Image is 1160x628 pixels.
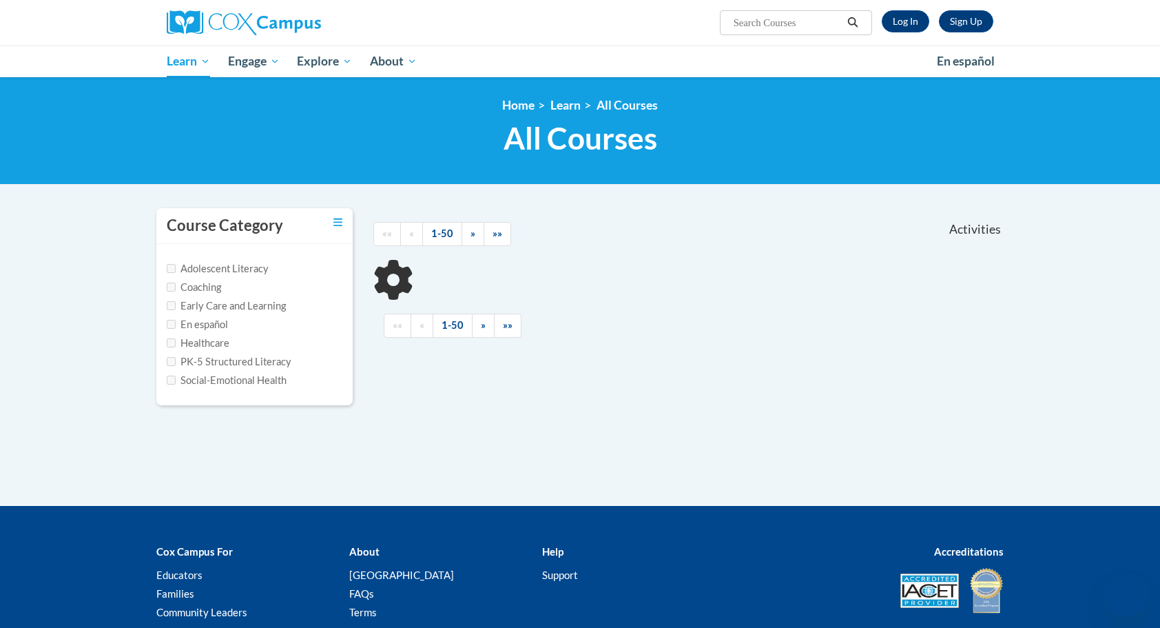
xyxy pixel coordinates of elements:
[882,10,929,32] a: Log In
[167,336,229,351] label: Healthcare
[167,10,428,35] a: Cox Campus
[370,53,417,70] span: About
[934,545,1004,558] b: Accreditations
[502,98,535,112] a: Home
[503,319,512,331] span: »»
[156,545,233,558] b: Cox Campus For
[928,47,1004,76] a: En español
[937,54,995,68] span: En español
[156,606,247,618] a: Community Leaders
[939,10,993,32] a: Register
[400,222,423,246] a: Previous
[969,567,1004,615] img: IDA® Accredited
[167,261,269,276] label: Adolescent Literacy
[167,53,210,70] span: Learn
[349,545,380,558] b: About
[542,569,578,581] a: Support
[949,222,1001,237] span: Activities
[167,373,287,388] label: Social-Emotional Health
[420,319,424,331] span: «
[156,587,194,600] a: Families
[167,301,176,310] input: Checkbox for Options
[146,45,1014,77] div: Main menu
[167,298,286,314] label: Early Care and Learning
[472,314,495,338] a: Next
[462,222,484,246] a: Next
[167,320,176,329] input: Checkbox for Options
[228,53,280,70] span: Engage
[349,587,374,600] a: FAQs
[493,227,502,239] span: »»
[167,338,176,347] input: Checkbox for Options
[1105,573,1149,617] iframe: Button to launch messaging window
[167,283,176,292] input: Checkbox for Options
[167,10,321,35] img: Cox Campus
[433,314,473,338] a: 1-50
[470,227,475,239] span: »
[393,319,402,331] span: ««
[361,45,426,77] a: About
[333,215,342,230] a: Toggle collapse
[384,314,411,338] a: Begining
[167,357,176,366] input: Checkbox for Options
[167,215,283,236] h3: Course Category
[219,45,289,77] a: Engage
[484,222,511,246] a: End
[167,354,291,369] label: PK-5 Structured Literacy
[167,376,176,385] input: Checkbox for Options
[373,222,401,246] a: Begining
[411,314,433,338] a: Previous
[550,98,581,112] a: Learn
[732,14,842,31] input: Search Courses
[900,574,959,608] img: Accredited IACET® Provider
[597,98,658,112] a: All Courses
[481,319,486,331] span: »
[382,227,392,239] span: ««
[842,14,863,31] button: Search
[422,222,462,246] a: 1-50
[167,264,176,273] input: Checkbox for Options
[494,314,521,338] a: End
[542,545,563,558] b: Help
[288,45,361,77] a: Explore
[349,606,377,618] a: Terms
[167,280,221,295] label: Coaching
[167,317,228,332] label: En español
[504,120,657,156] span: All Courses
[409,227,414,239] span: «
[158,45,219,77] a: Learn
[156,569,203,581] a: Educators
[349,569,454,581] a: [GEOGRAPHIC_DATA]
[297,53,352,70] span: Explore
